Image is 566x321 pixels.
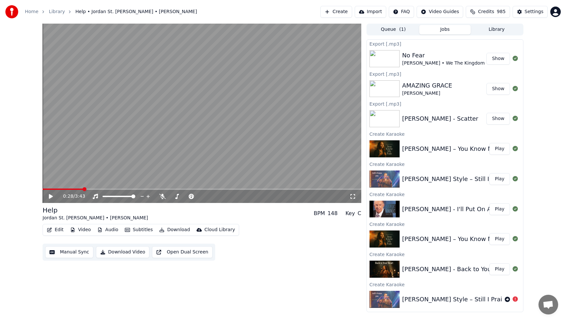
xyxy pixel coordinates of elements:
div: Create Karaoke [367,220,523,228]
button: Play [489,263,510,275]
div: AMAZING GRACE [402,81,452,90]
div: [PERSON_NAME] - I'll Put On A Crown [402,205,512,214]
div: [PERSON_NAME] • We The Kingdom [402,60,485,67]
button: Audio [95,225,121,234]
div: [PERSON_NAME] - Scatter [402,114,478,123]
button: Manual Sync [45,246,93,258]
div: Create Karaoke [367,130,523,138]
button: Create [320,6,352,18]
div: Create Karaoke [367,250,523,258]
button: Video Guides [417,6,463,18]
button: Show [486,53,510,65]
div: BPM [314,210,325,217]
div: Cloud Library [204,227,235,233]
div: Create Karaoke [367,311,523,318]
button: Settings [513,6,548,18]
div: Create Karaoke [367,160,523,168]
div: Export [.mp3] [367,40,523,48]
span: Help • Jordan St. [PERSON_NAME] • [PERSON_NAME] [75,9,197,15]
span: Credits [478,9,494,15]
button: Play [489,203,510,215]
button: Subtitles [122,225,155,234]
button: Edit [44,225,66,234]
button: Open Dual Screen [152,246,213,258]
div: Jordan St. [PERSON_NAME] • [PERSON_NAME] [43,215,148,221]
button: FAQ [389,6,414,18]
button: Download [157,225,193,234]
div: Key [346,210,355,217]
a: Library [49,9,65,15]
div: Settings [525,9,543,15]
div: Create Karaoke [367,190,523,198]
button: Play [489,143,510,155]
span: 0:28 [63,193,73,200]
button: Show [486,83,510,95]
button: Download Video [96,246,149,258]
button: Jobs [419,25,471,34]
nav: breadcrumb [25,9,197,15]
div: / [63,193,79,200]
div: [PERSON_NAME] Style – Still I Praise You [402,174,521,184]
img: youka [5,5,18,18]
div: Export [.mp3] [367,70,523,78]
span: ( 1 ) [399,26,406,33]
button: Credits985 [466,6,510,18]
button: Import [355,6,386,18]
div: No Fear [402,51,485,60]
div: C [358,210,361,217]
span: 985 [497,9,506,15]
a: Home [25,9,38,15]
button: Library [471,25,522,34]
span: 3:43 [75,193,85,200]
div: 148 [328,210,338,217]
button: Video [67,225,93,234]
div: [PERSON_NAME] [402,90,452,97]
button: Show [486,113,510,125]
button: Play [489,173,510,185]
div: Export [.mp3] [367,100,523,108]
button: Play [489,233,510,245]
a: Open chat [538,295,558,314]
div: Create Karaoke [367,280,523,288]
div: Help [43,206,148,215]
button: Queue [368,25,419,34]
div: [PERSON_NAME] Style – Still I Praise You [402,295,521,304]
